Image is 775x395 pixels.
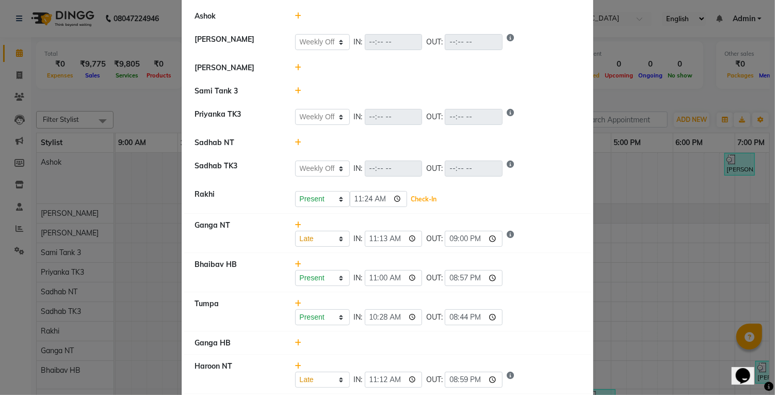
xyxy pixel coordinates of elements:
[187,338,287,349] div: Ganga HB
[187,259,287,286] div: Bhaibav HB
[426,374,443,385] span: OUT:
[187,298,287,325] div: Tumpa
[426,312,443,323] span: OUT:
[354,312,363,323] span: IN:
[507,161,514,177] i: Show reason
[354,273,363,283] span: IN:
[187,361,287,388] div: Haroon NT
[187,189,287,208] div: Rakhi
[187,137,287,148] div: Sadhab NT
[187,34,287,50] div: [PERSON_NAME]
[187,109,287,125] div: Priyanka TK3
[354,233,363,244] span: IN:
[187,86,287,97] div: Sami Tank 3
[507,34,514,50] i: Show reason
[507,109,514,125] i: Show reason
[187,11,287,22] div: Ashok
[507,372,514,388] i: Show reason
[187,62,287,73] div: [PERSON_NAME]
[354,112,363,122] span: IN:
[187,161,287,177] div: Sadhab TK3
[408,192,439,207] button: Check-In
[426,112,443,122] span: OUT:
[732,354,765,385] iframe: chat widget
[426,233,443,244] span: OUT:
[426,37,443,48] span: OUT:
[354,163,363,174] span: IN:
[507,231,514,247] i: Show reason
[426,273,443,283] span: OUT:
[354,37,363,48] span: IN:
[426,163,443,174] span: OUT:
[187,220,287,247] div: Ganga NT
[354,374,363,385] span: IN:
